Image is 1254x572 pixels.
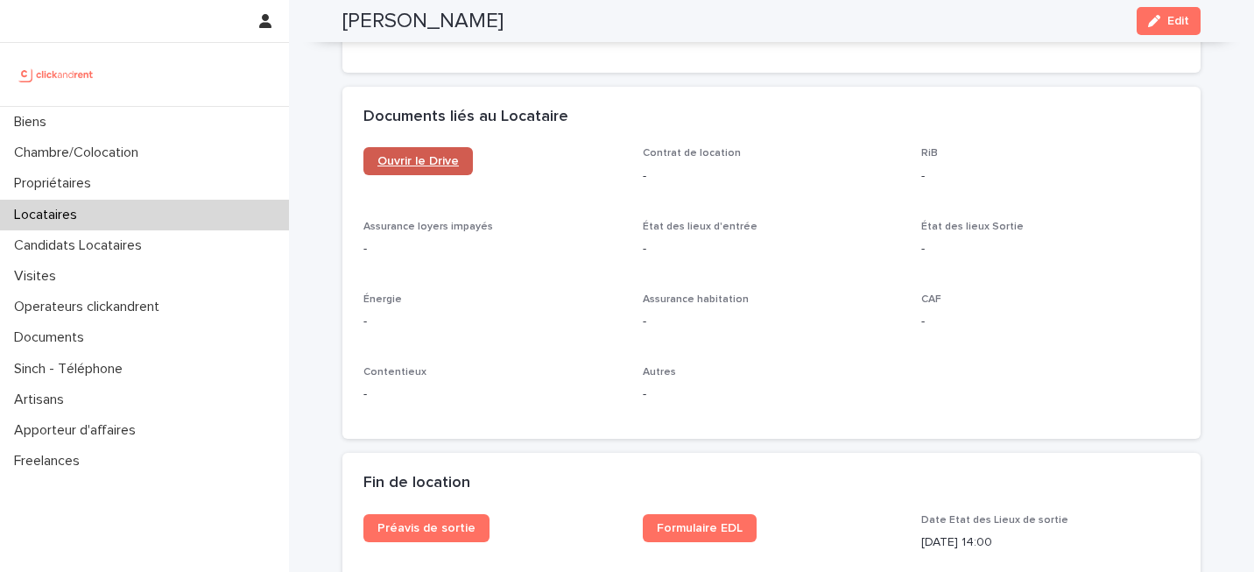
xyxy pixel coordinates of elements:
p: Locataires [7,207,91,223]
h2: Fin de location [363,474,470,493]
h2: [PERSON_NAME] [342,9,504,34]
p: - [643,313,901,331]
span: Autres [643,367,676,378]
p: - [363,313,622,331]
p: Chambre/Colocation [7,145,152,161]
p: Biens [7,114,60,131]
span: Ouvrir le Drive [377,155,459,167]
p: Propriétaires [7,175,105,192]
span: Edit [1167,15,1189,27]
p: - [363,385,622,404]
span: État des lieux Sortie [921,222,1024,232]
p: - [643,385,901,404]
span: État des lieux d'entrée [643,222,757,232]
p: Apporteur d'affaires [7,422,150,439]
p: Freelances [7,453,94,470]
p: - [921,313,1180,331]
button: Edit [1137,7,1201,35]
a: Formulaire EDL [643,514,757,542]
span: Préavis de sortie [377,522,476,534]
p: Visites [7,268,70,285]
span: Contrat de location [643,148,741,159]
p: - [643,167,901,186]
p: Sinch - Téléphone [7,361,137,378]
h2: Documents liés au Locataire [363,108,568,127]
a: Ouvrir le Drive [363,147,473,175]
span: Assurance loyers impayés [363,222,493,232]
span: RiB [921,148,938,159]
p: [DATE] 14:00 [921,533,1180,552]
p: Candidats Locataires [7,237,156,254]
span: Date Etat des Lieux de sortie [921,515,1068,526]
a: Préavis de sortie [363,514,490,542]
p: - [643,240,901,258]
p: - [921,240,1180,258]
p: - [921,167,1180,186]
p: Operateurs clickandrent [7,299,173,315]
p: Artisans [7,392,78,408]
span: CAF [921,294,941,305]
p: - [363,240,622,258]
span: Énergie [363,294,402,305]
img: UCB0brd3T0yccxBKYDjQ [14,57,99,92]
span: Contentieux [363,367,426,378]
p: Documents [7,329,98,346]
span: Formulaire EDL [657,522,743,534]
span: Assurance habitation [643,294,749,305]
